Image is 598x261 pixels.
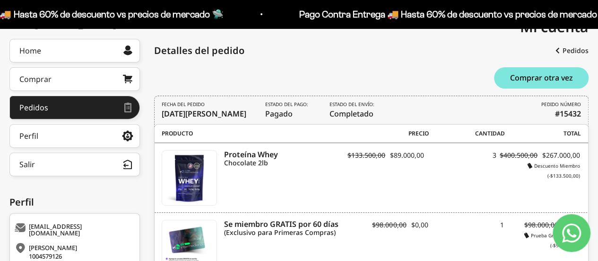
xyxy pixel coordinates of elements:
[372,220,406,229] s: $98.000,00
[162,151,217,205] img: Proteína Whey - 2 Libras (910g) - Chocolate 2lb
[19,75,52,83] div: Comprar
[162,129,352,138] span: Producto
[352,129,428,138] span: Precio
[555,108,581,119] b: #15432
[224,220,351,237] a: Se miembro GRATIS por 60 días (Exclusivo para Primeras Compras)
[541,101,581,108] i: PEDIDO NÚMERO
[19,132,38,140] div: Perfil
[329,101,374,108] i: Estado del envío:
[524,232,580,249] i: Prueba Gratis 60 días (-$98.000,00)
[494,67,589,89] button: Comprar otra vez
[224,159,342,167] i: Chocolate 2lb
[428,220,504,239] div: 1
[224,228,351,237] i: (Exclusivo para Primeras Compras)
[19,161,35,168] div: Salir
[162,108,246,119] time: [DATE][PERSON_NAME]
[390,151,424,160] span: $89.000,00
[15,223,132,236] div: [EMAIL_ADDRESS][DOMAIN_NAME]
[555,42,589,59] a: Pedidos
[9,96,140,119] a: Pedidos
[429,129,505,138] span: Cantidad
[500,151,537,160] s: $400.500,00
[329,101,377,119] span: Completado
[9,18,119,29] div: Hola,
[520,17,589,36] span: Mi cuenta
[224,220,351,228] i: Se miembro GRATIS por 60 días
[9,195,140,209] div: Perfil
[154,44,244,58] div: Detalles del pedido
[9,39,140,63] a: Home
[510,74,573,81] span: Comprar otra vez
[265,101,308,108] i: Estado del pago:
[265,101,311,119] span: Pagado
[424,150,496,169] div: 3
[19,47,41,54] div: Home
[19,104,48,111] div: Pedidos
[528,162,580,179] i: Descuento Miembro (-$133.500,00)
[9,124,140,148] a: Perfil
[542,151,580,160] span: $267.000,00
[9,67,140,91] a: Comprar
[162,101,205,108] i: FECHA DEL PEDIDO
[224,150,342,167] a: Proteína Whey Chocolate 2lb
[224,150,342,159] i: Proteína Whey
[9,153,140,176] button: Salir
[524,220,558,229] s: $98.000,00
[411,220,428,229] span: $0,00
[505,129,581,138] span: Total
[347,151,385,160] s: $133.500,00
